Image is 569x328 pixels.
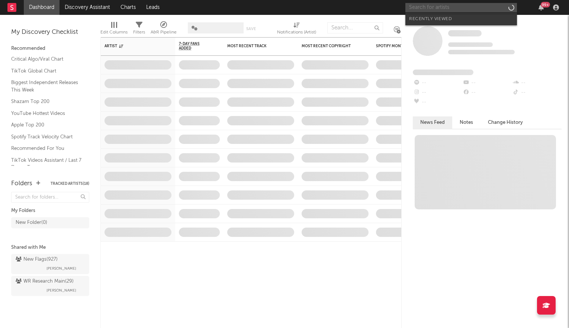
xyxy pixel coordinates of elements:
div: My Discovery Checklist [11,28,89,37]
div: Artist [105,44,160,48]
div: Edit Columns [100,28,128,37]
a: WR Research Main(29)[PERSON_NAME] [11,276,89,296]
span: Fans Added by Platform [413,70,473,75]
a: Recommended For You [11,144,82,152]
a: Biggest Independent Releases This Week [11,78,82,94]
button: Notes [452,116,480,129]
div: A&R Pipeline [151,28,177,37]
button: Change History [480,116,530,129]
div: Folders [11,179,32,188]
span: [PERSON_NAME] [46,286,76,295]
div: -- [462,78,512,88]
div: -- [413,78,462,88]
div: -- [512,78,562,88]
button: News Feed [413,116,452,129]
a: Shazam Top 200 [11,97,82,106]
div: Edit Columns [100,19,128,40]
div: Recently Viewed [409,15,513,23]
span: 7-Day Fans Added [179,42,209,51]
div: New Flags ( 927 ) [16,255,58,264]
a: Apple Top 200 [11,121,82,129]
div: New Folder ( 0 ) [16,218,47,227]
div: -- [413,88,462,97]
div: Recommended [11,44,89,53]
button: Save [246,27,256,31]
div: 99 + [541,2,550,7]
span: Some Artist [448,30,482,36]
div: Notifications (Artist) [277,28,316,37]
div: WR Research Main ( 29 ) [16,277,74,286]
div: Most Recent Track [227,44,283,48]
span: [PERSON_NAME] [46,264,76,273]
a: YouTube Hottest Videos [11,109,82,118]
div: Most Recent Copyright [302,44,357,48]
input: Search for folders... [11,192,89,203]
div: Filters [133,28,145,37]
a: TikTok Global Chart [11,67,82,75]
span: Tracking Since: [DATE] [448,42,493,47]
a: New Folder(0) [11,217,89,228]
a: Spotify Track Velocity Chart [11,133,82,141]
div: A&R Pipeline [151,19,177,40]
div: -- [413,97,462,107]
a: TikTok Videos Assistant / Last 7 Days - Top [11,156,82,171]
button: Tracked Artists(18) [51,182,89,186]
input: Search... [327,22,383,33]
div: Spotify Monthly Listeners [376,44,432,48]
div: -- [512,88,562,97]
div: Notifications (Artist) [277,19,316,40]
div: Filters [133,19,145,40]
a: New Flags(927)[PERSON_NAME] [11,254,89,274]
div: My Folders [11,206,89,215]
button: 99+ [539,4,544,10]
a: Critical Algo/Viral Chart [11,55,82,63]
input: Search for artists [405,3,517,12]
div: Shared with Me [11,243,89,252]
span: 0 fans last week [448,50,515,54]
div: -- [462,88,512,97]
a: Some Artist [448,30,482,37]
